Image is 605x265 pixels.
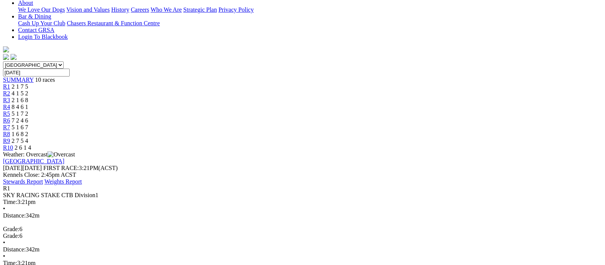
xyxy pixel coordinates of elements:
img: logo-grsa-white.png [3,46,9,52]
a: Careers [131,6,149,13]
div: 6 [3,226,602,233]
a: Chasers Restaurant & Function Centre [67,20,160,26]
span: Time: [3,199,17,205]
span: • [3,253,5,259]
a: Stewards Report [3,178,43,185]
div: 342m [3,212,602,219]
a: [GEOGRAPHIC_DATA] [3,158,64,164]
a: Login To Blackbook [18,34,68,40]
a: R4 [3,104,10,110]
span: • [3,205,5,212]
span: Grade: [3,226,20,232]
a: R2 [3,90,10,97]
span: R1 [3,185,10,191]
a: R1 [3,83,10,90]
span: [DATE] [3,165,42,171]
span: 2 1 6 8 [12,97,28,103]
span: 1 6 8 2 [12,131,28,137]
a: Vision and Values [66,6,110,13]
span: 4 1 5 2 [12,90,28,97]
span: 2 7 5 4 [12,138,28,144]
a: Strategic Plan [183,6,217,13]
div: Bar & Dining [18,20,602,27]
a: Cash Up Your Club [18,20,65,26]
span: [DATE] [3,165,23,171]
span: 3:21PM(ACST) [43,165,118,171]
span: 8 4 6 1 [12,104,28,110]
span: FIRST RACE: [43,165,79,171]
div: About [18,6,602,13]
span: 5 1 7 2 [12,110,28,117]
span: 10 races [35,77,55,83]
span: 5 1 6 7 [12,124,28,130]
span: Weather: Overcast [3,151,75,158]
div: 3:21pm [3,199,602,205]
a: SUMMARY [3,77,34,83]
div: 6 [3,233,602,239]
a: Weights Report [44,178,82,185]
a: Bar & Dining [18,13,51,20]
a: R7 [3,124,10,130]
img: Overcast [47,151,75,158]
div: Kennels Close: 2:45pm ACST [3,172,602,178]
a: Privacy Policy [218,6,254,13]
input: Select date [3,69,70,77]
span: Distance: [3,246,26,253]
span: Grade: [3,233,20,239]
a: R5 [3,110,10,117]
a: Contact GRSA [18,27,54,33]
a: R3 [3,97,10,103]
a: R10 [3,144,13,151]
span: • [3,239,5,246]
a: R6 [3,117,10,124]
a: R9 [3,138,10,144]
a: R8 [3,131,10,137]
a: History [111,6,129,13]
span: Distance: [3,212,26,219]
span: 2 1 7 5 [12,83,28,90]
span: 7 2 4 6 [12,117,28,124]
a: We Love Our Dogs [18,6,65,13]
img: twitter.svg [11,54,17,60]
a: Who We Are [151,6,182,13]
img: facebook.svg [3,54,9,60]
span: 2 6 1 4 [15,144,31,151]
div: SKY RACING STAKE CTB Division1 [3,192,602,199]
div: 342m [3,246,602,253]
